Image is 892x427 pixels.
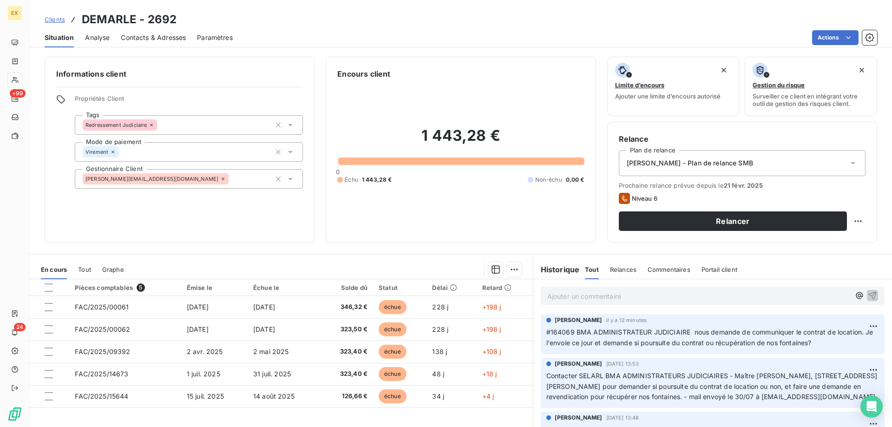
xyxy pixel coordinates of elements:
a: +99 [7,91,22,106]
span: Échu [345,176,358,184]
span: [DATE] 13:48 [606,415,639,420]
span: Commentaires [648,266,690,273]
span: échue [379,322,407,336]
span: 228 j [432,325,448,333]
span: échue [379,300,407,314]
span: Non-échu [535,176,562,184]
span: échue [379,367,407,381]
span: Contacts & Adresses [121,33,186,42]
h6: Historique [533,264,580,275]
span: FAC/2025/00062 [75,325,130,333]
span: Graphe [102,266,124,273]
span: [PERSON_NAME] [555,360,603,368]
button: Actions [812,30,859,45]
span: +99 [10,89,26,98]
span: +198 j [482,325,501,333]
span: 323,50 € [325,325,367,334]
span: échue [379,389,407,403]
div: Pièces comptables [75,283,175,292]
div: EX [7,6,22,20]
span: 323,40 € [325,369,367,379]
div: Statut [379,284,421,291]
span: Limite d’encours [615,81,664,89]
span: [PERSON_NAME][EMAIL_ADDRESS][DOMAIN_NAME] [85,176,218,182]
span: Portail client [702,266,737,273]
span: il y a 12 minutes [606,317,647,323]
input: Ajouter une valeur [157,121,164,129]
span: Redressement Judiciaire [85,122,147,128]
span: 346,32 € [325,302,367,312]
div: Retard [482,284,527,291]
img: Logo LeanPay [7,407,22,421]
span: [DATE] [187,325,209,333]
span: +108 j [482,348,501,355]
span: 126,66 € [325,392,367,401]
span: [PERSON_NAME] [555,316,603,324]
span: Contacter SELARL BMA ADMINISTRATEURS JUDICIAIRES - Maître [PERSON_NAME], [STREET_ADDRESS][PERSON_... [546,372,877,401]
span: 31 juil. 2025 [253,370,291,378]
span: 48 j [432,370,444,378]
span: Ajouter une limite d’encours autorisé [615,92,721,100]
span: échue [379,345,407,359]
span: Analyse [85,33,110,42]
h3: DEMARLE - 2692 [82,11,177,28]
span: 1 juil. 2025 [187,370,220,378]
span: 0 [336,168,340,176]
span: [DATE] [253,303,275,311]
span: +18 j [482,370,497,378]
span: +4 j [482,392,494,400]
span: Clients [45,16,65,23]
span: Surveiller ce client en intégrant votre outil de gestion des risques client. [753,92,869,107]
span: Situation [45,33,74,42]
span: FAC/2025/15644 [75,392,128,400]
span: 34 j [432,392,444,400]
span: [PERSON_NAME] - Plan de relance SMB [627,158,753,168]
span: [DATE] 13:53 [606,361,639,367]
span: +198 j [482,303,501,311]
span: En cours [41,266,67,273]
span: 14 août 2025 [253,392,295,400]
span: Relances [610,266,636,273]
div: Échue le [253,284,314,291]
span: Tout [78,266,91,273]
h6: Encours client [337,68,390,79]
span: #164069 BMA ADMINISTRATEUR JUDICIAIRE nous demande de communiquer le contrat de location. Je l'en... [546,328,875,347]
span: [DATE] [253,325,275,333]
a: Clients [45,15,65,24]
div: Délai [432,284,471,291]
span: Propriétés Client [75,95,303,108]
h6: Informations client [56,68,303,79]
span: Virement [85,149,108,155]
input: Ajouter une valeur [118,148,126,156]
span: FAC/2025/09392 [75,348,130,355]
span: 323,40 € [325,347,367,356]
span: 138 j [432,348,447,355]
button: Limite d’encoursAjouter une limite d’encours autorisé [607,57,740,116]
span: [PERSON_NAME] [555,414,603,422]
h6: Relance [619,133,866,145]
span: 1 443,28 € [362,176,392,184]
span: 2 mai 2025 [253,348,289,355]
span: FAC/2025/00061 [75,303,129,311]
span: 2 avr. 2025 [187,348,223,355]
span: 228 j [432,303,448,311]
span: Niveau 6 [632,195,657,202]
span: FAC/2025/14673 [75,370,128,378]
span: 5 [137,283,145,292]
span: 0,00 € [566,176,584,184]
span: Paramètres [197,33,233,42]
span: [DATE] [187,303,209,311]
span: Tout [585,266,599,273]
button: Relancer [619,211,847,231]
input: Ajouter une valeur [229,175,236,183]
span: 24 [14,323,26,331]
button: Gestion du risqueSurveiller ce client en intégrant votre outil de gestion des risques client. [745,57,877,116]
h2: 1 443,28 € [337,126,584,154]
span: Gestion du risque [753,81,805,89]
span: 21 févr. 2025 [724,182,763,189]
div: Émise le [187,284,242,291]
span: 15 juil. 2025 [187,392,224,400]
div: Open Intercom Messenger [860,395,883,418]
div: Solde dû [325,284,367,291]
span: Prochaine relance prévue depuis le [619,182,866,189]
